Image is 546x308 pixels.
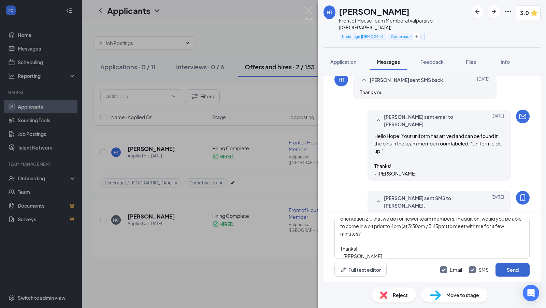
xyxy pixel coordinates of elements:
[360,76,368,84] svg: SmallChevronUp
[334,263,387,277] button: Full text editorPen
[495,263,530,277] button: Send
[334,218,530,259] textarea: Hi Hope, You may see you are scheduled from 4pm-5pm [DATE]. This will be for an orientation 2.0 t...
[339,76,344,83] div: HT
[391,33,416,39] span: Come back to
[342,33,378,39] span: Under age [DEMOGRAPHIC_DATA]
[491,113,504,128] span: [DATE]
[360,89,383,95] span: Thank you
[415,34,419,39] svg: Plus
[340,266,347,273] svg: Pen
[374,116,383,125] svg: SmallChevronUp
[327,9,332,16] div: HT
[520,9,529,17] span: 3.0
[339,17,468,31] div: Front of House Team Member at Valparaiso ([GEOGRAPHIC_DATA])
[446,291,479,299] span: Move to stage
[477,76,490,84] span: [DATE]
[377,59,400,65] span: Messages
[413,33,420,40] button: Plus
[523,285,539,301] div: Open Intercom Messenger
[488,5,500,18] button: ArrowRight
[384,194,473,209] span: [PERSON_NAME] sent SMS to [PERSON_NAME].
[374,198,383,206] svg: SmallChevronUp
[471,5,484,18] button: ArrowLeftNew
[339,5,409,17] h1: [PERSON_NAME]
[473,8,482,16] svg: ArrowLeftNew
[490,8,498,16] svg: ArrowRight
[491,194,504,209] span: [DATE]
[504,8,512,16] svg: Ellipses
[420,59,444,65] span: Feedback
[501,59,510,65] span: Info
[519,194,527,202] svg: MobileSms
[374,133,501,177] span: Hello Hope! Your uniform has arrived and can be found in the bins in the team member room labeled...
[330,59,356,65] span: Application
[519,112,527,121] svg: Email
[384,113,473,128] span: [PERSON_NAME] sent email to [PERSON_NAME].
[393,291,408,299] span: Reject
[466,59,476,65] span: Files
[370,76,445,84] span: [PERSON_NAME] sent SMS back.
[379,34,384,39] svg: Cross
